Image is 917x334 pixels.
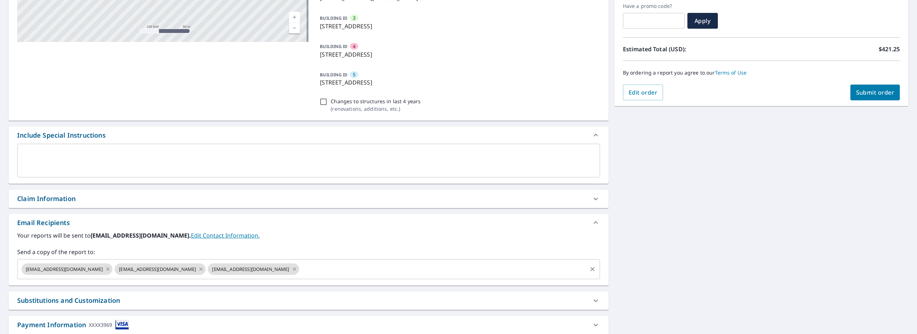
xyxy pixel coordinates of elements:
[331,97,421,105] p: Changes to structures in last 4 years
[693,17,712,25] span: Apply
[320,15,347,21] p: BUILDING ID
[9,190,609,208] div: Claim Information
[21,263,112,275] div: [EMAIL_ADDRESS][DOMAIN_NAME]
[21,266,107,273] span: [EMAIL_ADDRESS][DOMAIN_NAME]
[17,320,129,330] div: Payment Information
[353,43,355,50] span: 4
[289,12,300,23] a: Current Level 17, Zoom In
[353,15,355,22] span: 3
[879,45,900,53] p: $421.25
[856,89,894,96] span: Submit order
[89,320,112,330] div: XXXX3969
[9,127,609,144] div: Include Special Instructions
[320,72,347,78] p: BUILDING ID
[320,43,347,49] p: BUILDING ID
[9,214,609,231] div: Email Recipients
[115,263,206,275] div: [EMAIL_ADDRESS][DOMAIN_NAME]
[191,232,260,239] a: EditContactInfo
[623,70,900,76] p: By ordering a report you agree to our
[208,263,299,275] div: [EMAIL_ADDRESS][DOMAIN_NAME]
[623,85,663,100] button: Edit order
[587,264,597,274] button: Clear
[687,13,718,29] button: Apply
[331,105,421,113] p: ( renovations, additions, etc. )
[9,316,609,334] div: Payment InformationXXXX3969cardImage
[115,266,200,273] span: [EMAIL_ADDRESS][DOMAIN_NAME]
[91,232,191,239] b: [EMAIL_ADDRESS][DOMAIN_NAME].
[320,50,597,59] p: [STREET_ADDRESS]
[17,296,120,305] div: Substitutions and Customization
[623,3,685,9] label: Have a promo code?
[320,22,597,30] p: [STREET_ADDRESS]
[353,71,355,78] span: 5
[629,89,658,96] span: Edit order
[623,45,762,53] p: Estimated Total (USD):
[17,130,106,140] div: Include Special Instructions
[208,266,293,273] span: [EMAIL_ADDRESS][DOMAIN_NAME]
[9,291,609,310] div: Substitutions and Customization
[17,194,76,204] div: Claim Information
[17,248,600,256] label: Send a copy of the report to:
[850,85,900,100] button: Submit order
[715,69,747,76] a: Terms of Use
[320,78,597,87] p: [STREET_ADDRESS]
[17,218,70,228] div: Email Recipients
[115,320,129,330] img: cardImage
[17,231,600,240] label: Your reports will be sent to
[289,23,300,33] a: Current Level 17, Zoom Out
